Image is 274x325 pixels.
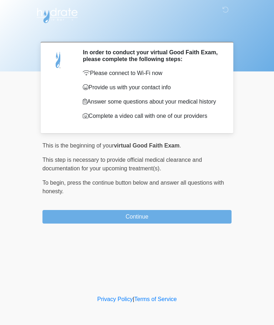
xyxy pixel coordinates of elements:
[42,210,232,224] button: Continue
[179,142,181,149] span: .
[134,296,177,302] a: Terms of Service
[97,296,133,302] a: Privacy Policy
[37,26,237,39] h1: ‎ ‎ ‎ ‎
[42,142,114,149] span: This is the beginning of your
[42,157,202,171] span: This step is necessary to provide official medical clearance and documentation for your upcoming ...
[133,296,134,302] a: |
[83,69,221,77] p: Please connect to Wi-Fi now
[114,142,179,149] strong: virtual Good Faith Exam
[48,49,69,70] img: Agent Avatar
[83,49,221,62] h2: In order to conduct your virtual Good Faith Exam, please complete the following steps:
[83,112,221,120] p: Complete a video call with one of our providers
[42,180,67,186] span: To begin,
[83,83,221,92] p: Provide us with your contact info
[35,5,79,24] img: Hydrate IV Bar - Arcadia Logo
[83,97,221,106] p: Answer some questions about your medical history
[42,180,224,194] span: press the continue button below and answer all questions with honesty.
